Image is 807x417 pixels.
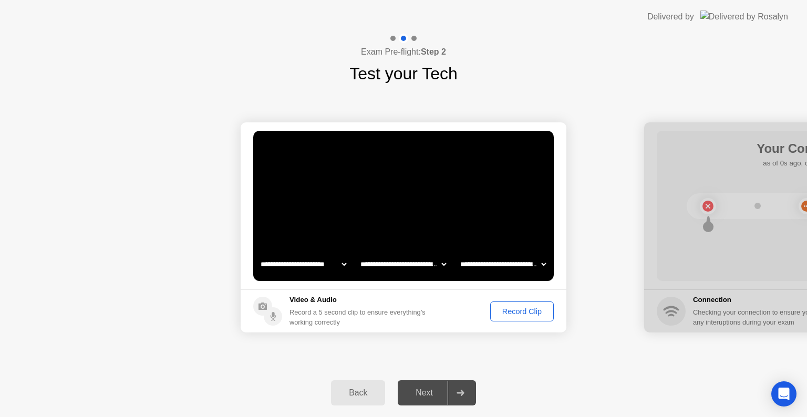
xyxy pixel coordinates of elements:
[361,46,446,58] h4: Exam Pre-flight:
[458,254,548,275] select: Available microphones
[490,301,554,321] button: Record Clip
[349,61,458,86] h1: Test your Tech
[358,254,448,275] select: Available speakers
[494,307,550,316] div: Record Clip
[647,11,694,23] div: Delivered by
[771,381,796,406] div: Open Intercom Messenger
[289,295,430,305] h5: Video & Audio
[700,11,788,23] img: Delivered by Rosalyn
[258,254,348,275] select: Available cameras
[331,380,385,405] button: Back
[401,388,448,398] div: Next
[398,380,476,405] button: Next
[421,47,446,56] b: Step 2
[289,307,430,327] div: Record a 5 second clip to ensure everything’s working correctly
[334,388,382,398] div: Back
